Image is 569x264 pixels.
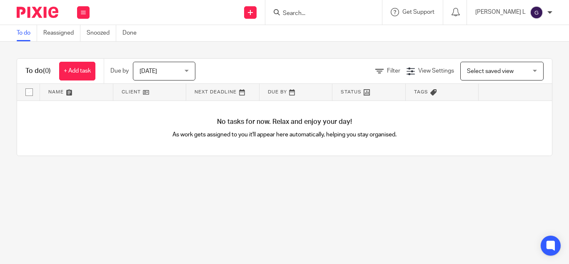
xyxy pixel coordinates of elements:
[282,10,357,18] input: Search
[140,68,157,74] span: [DATE]
[17,118,552,126] h4: No tasks for now. Relax and enjoy your day!
[110,67,129,75] p: Due by
[151,131,418,139] p: As work gets assigned to you it'll appear here automatically, helping you stay organised.
[402,9,434,15] span: Get Support
[414,90,428,94] span: Tags
[530,6,543,19] img: svg%3E
[59,62,95,80] a: + Add task
[87,25,116,41] a: Snoozed
[17,25,37,41] a: To do
[25,67,51,75] h1: To do
[467,68,514,74] span: Select saved view
[43,25,80,41] a: Reassigned
[122,25,143,41] a: Done
[475,8,526,16] p: [PERSON_NAME] L
[43,68,51,74] span: (0)
[418,68,454,74] span: View Settings
[387,68,400,74] span: Filter
[17,7,58,18] img: Pixie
